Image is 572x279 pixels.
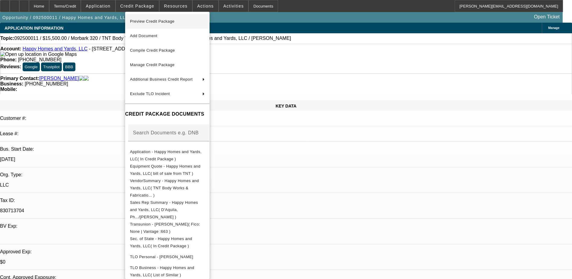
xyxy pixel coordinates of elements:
[125,221,210,235] button: Transunion - Bernard, Aaron( Fico: None | Vantage :663 )
[130,77,193,82] span: Additional Business Credit Report
[130,178,199,197] span: VendorSummary - Happy Homes and Yards, LLC( TNT Body Works & Fabricatio... )
[125,264,210,279] button: TLO Business - Happy Homes and Yards, LLC( List of Similar )
[125,177,210,199] button: VendorSummary - Happy Homes and Yards, LLC( TNT Body Works & Fabricatio... )
[130,236,192,248] span: Sec. of State - Happy Homes and Yards, LLC( In Credit Package )
[133,130,199,135] mat-label: Search Documents e.g. DNB
[130,48,175,53] span: Compile Credit Package
[130,222,200,234] span: Transunion - [PERSON_NAME]( Fico: None | Vantage :663 )
[130,34,157,38] span: Add Document
[125,111,210,118] h4: CREDIT PACKAGE DOCUMENTS
[125,199,210,221] button: Sales Rep Summary - Happy Homes and Yards, LLC( D'Aquila, Ph.../Rupp, Greg )
[130,91,170,96] span: Exclude TLO Incident
[130,149,201,161] span: Application - Happy Homes and Yards, LLC( In Credit Package )
[130,200,198,219] span: Sales Rep Summary - Happy Homes and Yards, LLC( D'Aquila, Ph.../[PERSON_NAME] )
[130,265,194,277] span: TLO Business - Happy Homes and Yards, LLC( List of Similar )
[130,255,193,259] span: TLO Personal - [PERSON_NAME]
[125,235,210,250] button: Sec. of State - Happy Homes and Yards, LLC( In Credit Package )
[130,63,175,67] span: Manage Credit Package
[130,164,201,176] span: Equipment Quote - Happy Homes and Yards, LLC( bill of sale from TNT )
[125,250,210,264] button: TLO Personal - Bernard, Aaron
[125,148,210,163] button: Application - Happy Homes and Yards, LLC( In Credit Package )
[130,19,175,24] span: Preview Credit Package
[125,163,210,177] button: Equipment Quote - Happy Homes and Yards, LLC( bill of sale from TNT )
